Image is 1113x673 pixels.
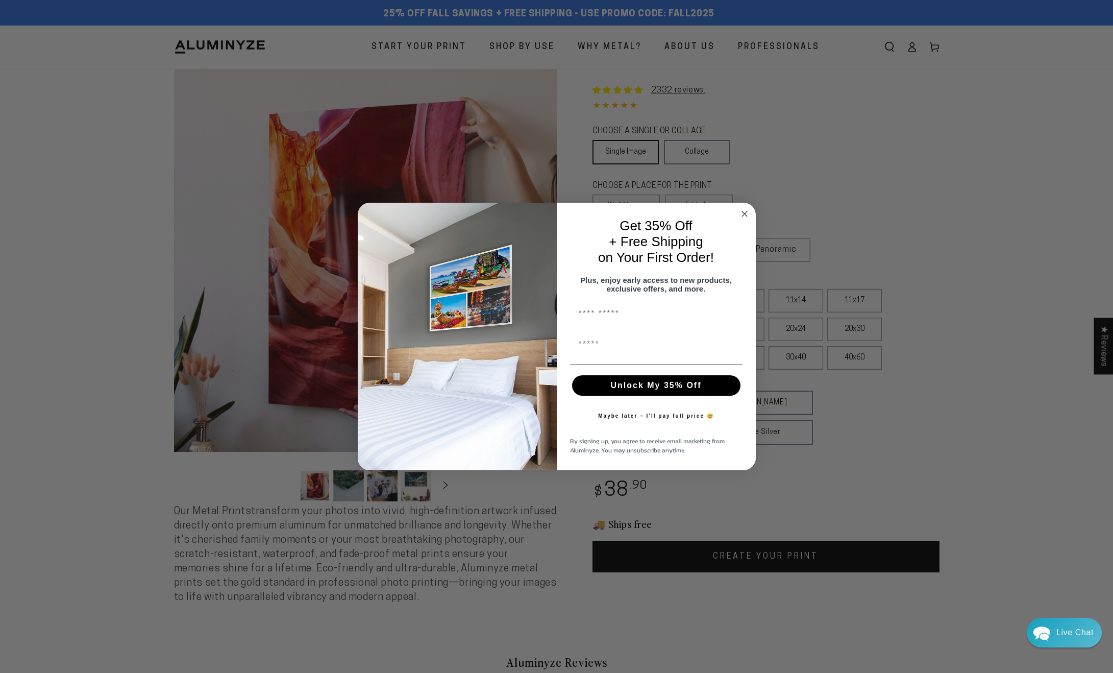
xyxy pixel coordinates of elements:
[593,406,719,426] button: Maybe later – I’ll pay full price 😅
[358,203,557,470] img: 728e4f65-7e6c-44e2-b7d1-0292a396982f.jpeg
[570,437,725,455] span: By signing up, you agree to receive email marketing from Aluminyze. You may unsubscribe anytime.
[1027,618,1102,647] div: Chat widget toggle
[609,234,703,249] span: + Free Shipping
[572,375,740,396] button: Unlock My 35% Off
[738,208,751,220] button: Close dialog
[598,250,714,265] span: on Your First Order!
[580,276,732,293] span: Plus, enjoy early access to new products, exclusive offers, and more.
[620,218,692,233] span: Get 35% Off
[1056,618,1094,647] div: Contact Us Directly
